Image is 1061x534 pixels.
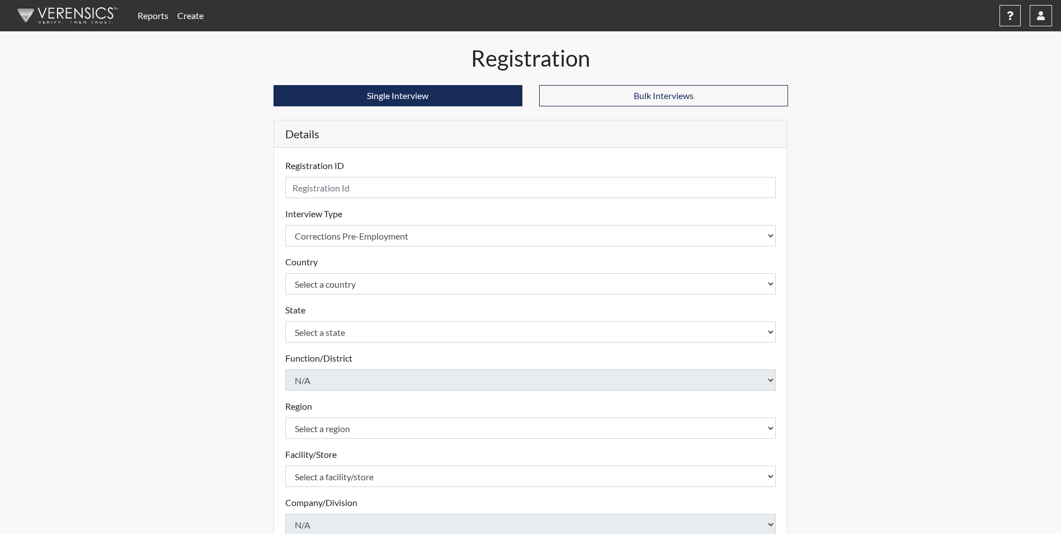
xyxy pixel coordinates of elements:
button: Single Interview [273,85,522,106]
label: Company/Division [285,496,357,509]
label: Function/District [285,352,352,365]
label: State [285,303,305,317]
input: Insert a Registration ID, which needs to be a unique alphanumeric value for each interviewee [285,177,776,198]
a: Create [173,4,208,27]
h5: Details [274,120,788,148]
label: Registration ID [285,159,344,172]
button: Bulk Interviews [539,85,788,106]
label: Interview Type [285,207,342,221]
label: Region [285,400,312,413]
label: Facility/Store [285,448,337,461]
label: Country [285,255,318,269]
a: Reports [133,4,173,27]
h1: Registration [273,45,788,72]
